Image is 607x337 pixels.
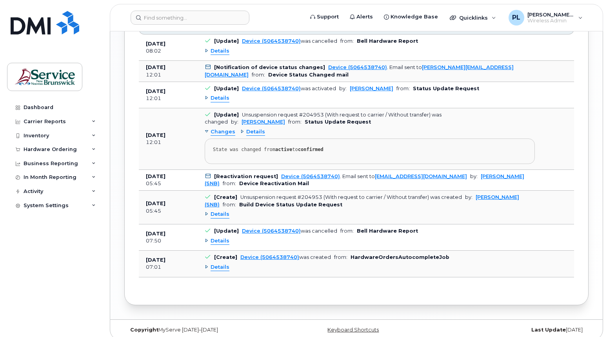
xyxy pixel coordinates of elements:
[146,237,191,244] div: 07:50
[146,71,191,78] div: 12:01
[242,228,337,234] div: was cancelled
[146,231,165,237] b: [DATE]
[146,139,191,146] div: 12:01
[146,47,191,55] div: 08:02
[413,86,479,91] b: Status Update Request
[512,13,520,22] span: PL
[281,173,340,179] a: Device (5064538740)
[240,194,462,200] div: Unsuspension request #204953 (With request to carrier / Without transfer) was created
[239,180,309,186] b: Device Reactivation Mail
[205,194,519,207] a: [PERSON_NAME] (SNB)
[213,147,527,153] div: State was changed from to
[146,200,165,206] b: [DATE]
[214,38,239,44] b: [Update]
[328,64,387,70] a: Device (5064538740)
[327,327,379,333] a: Keyboard Shortcuts
[211,128,235,136] span: Changes
[242,119,285,125] a: [PERSON_NAME]
[214,254,237,260] b: [Create]
[391,13,438,21] span: Knowledge Base
[239,202,342,208] b: Build Device Status Update Request
[275,147,292,152] strong: active
[378,9,443,25] a: Knowledge Base
[240,254,331,260] div: was created
[146,132,165,138] b: [DATE]
[211,237,229,245] span: Details
[465,194,473,200] span: by:
[242,86,336,91] div: was activated
[357,228,418,234] b: Bell Hardware Report
[131,11,249,25] input: Find something...
[242,38,337,44] div: was cancelled
[240,254,299,260] a: Device (5064538740)
[130,327,158,333] strong: Copyright
[223,202,236,208] span: from:
[375,173,467,179] a: [EMAIL_ADDRESS][DOMAIN_NAME]
[242,228,301,234] a: Device (5064538740)
[146,41,165,47] b: [DATE]
[211,264,229,271] span: Details
[146,180,191,187] div: 05:45
[281,173,467,179] div: . Email sent to
[223,180,236,186] span: from:
[531,327,566,333] strong: Last Update
[298,147,323,152] strong: confirmed
[214,194,237,200] b: [Create]
[146,95,191,102] div: 12:01
[344,9,378,25] a: Alerts
[205,112,442,125] div: Unsuspension request #204953 (With request to carrier / Without transfer) was changed
[503,10,588,26] div: Penney, Lily (SNB)
[334,254,347,260] span: from:
[340,228,354,234] span: from:
[305,9,344,25] a: Support
[211,95,229,102] span: Details
[124,327,279,333] div: MyServe [DATE]–[DATE]
[205,64,514,77] a: [PERSON_NAME][EMAIL_ADDRESS][DOMAIN_NAME]
[246,128,265,136] span: Details
[351,254,449,260] b: HardwareOrdersAutocompleteJob
[527,18,574,24] span: Wireless Admin
[340,38,354,44] span: from:
[527,11,574,18] span: [PERSON_NAME] (SNB)
[214,112,239,118] b: [Update]
[356,13,373,21] span: Alerts
[211,47,229,55] span: Details
[146,208,191,215] div: 05:45
[146,173,165,179] b: [DATE]
[242,38,301,44] a: Device (5064538740)
[317,13,339,21] span: Support
[444,10,502,26] div: Quicklinks
[396,86,410,91] span: from:
[242,86,301,91] a: Device (5064538740)
[231,119,238,125] span: by:
[146,64,165,70] b: [DATE]
[288,119,302,125] span: from:
[146,88,165,94] b: [DATE]
[350,86,393,91] a: [PERSON_NAME]
[146,257,165,263] b: [DATE]
[268,72,349,78] b: Device Status Changed mail
[357,38,418,44] b: Bell Hardware Report
[470,173,478,179] span: by:
[434,327,589,333] div: [DATE]
[146,264,191,271] div: 07:01
[339,86,347,91] span: by:
[205,64,514,77] div: . Email sent to
[214,64,325,70] b: [Notification of device status changes]
[252,72,265,78] span: from:
[459,15,488,21] span: Quicklinks
[305,119,371,125] b: Status Update Request
[214,173,278,179] b: [Reactivation request]
[211,211,229,218] span: Details
[214,86,239,91] b: [Update]
[214,228,239,234] b: [Update]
